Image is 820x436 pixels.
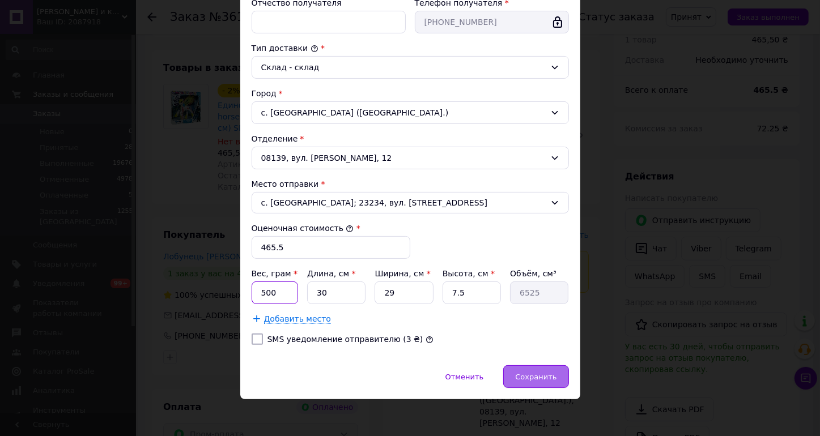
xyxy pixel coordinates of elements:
[443,269,495,278] label: Высота, см
[252,269,298,278] label: Вес, грам
[515,373,556,381] span: Сохранить
[252,133,569,144] div: Отделение
[264,314,332,324] span: Добавить место
[445,373,484,381] span: Отменить
[252,178,569,190] div: Место отправки
[252,147,569,169] div: 08139, вул. [PERSON_NAME], 12
[267,335,423,344] label: SMS уведомление отправителю (3 ₴)
[510,268,568,279] div: Объём, см³
[252,42,569,54] div: Тип доставки
[252,101,569,124] div: с. [GEOGRAPHIC_DATA] ([GEOGRAPHIC_DATA].)
[261,61,546,74] div: Склад - склад
[307,269,355,278] label: Длина, см
[375,269,430,278] label: Ширина, см
[252,224,354,233] label: Оценочная стоимость
[415,11,569,33] input: +380
[261,197,546,208] span: с. [GEOGRAPHIC_DATA]; 23234, вул. [STREET_ADDRESS]
[252,88,569,99] div: Город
